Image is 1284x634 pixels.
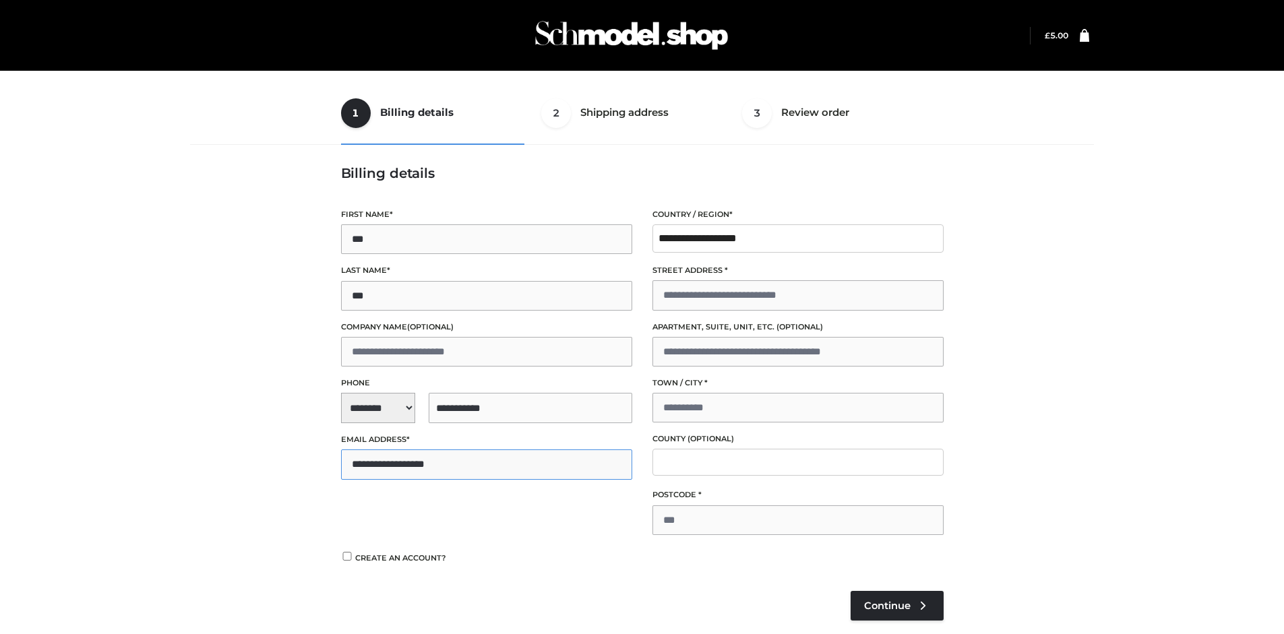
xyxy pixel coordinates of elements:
span: Continue [864,600,911,612]
label: First name [341,208,632,221]
label: County [652,433,944,445]
label: Town / City [652,377,944,389]
label: Company name [341,321,632,334]
span: (optional) [687,434,734,443]
label: Phone [341,377,632,389]
label: Email address [341,433,632,446]
img: Schmodel Admin 964 [530,9,733,62]
label: Street address [652,264,944,277]
span: (optional) [776,322,823,331]
a: £5.00 [1045,30,1068,40]
label: Postcode [652,488,944,501]
input: Create an account? [341,552,353,561]
span: Create an account? [355,553,446,563]
label: Apartment, suite, unit, etc. [652,321,944,334]
span: (optional) [407,322,454,331]
label: Last name [341,264,632,277]
h3: Billing details [341,165,944,181]
span: £ [1045,30,1050,40]
a: Continue [851,591,944,621]
label: Country / Region [652,208,944,221]
bdi: 5.00 [1045,30,1068,40]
